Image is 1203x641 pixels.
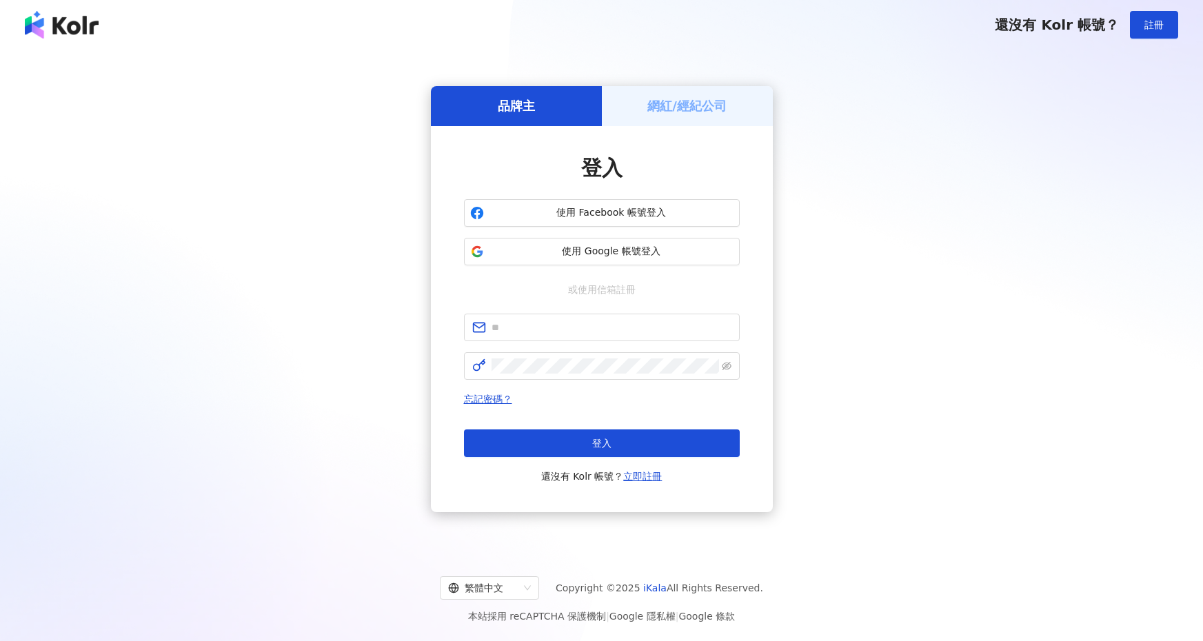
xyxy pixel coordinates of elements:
[25,11,99,39] img: logo
[448,577,518,599] div: 繁體中文
[606,611,609,622] span: |
[581,156,623,180] span: 登入
[498,97,535,114] h5: 品牌主
[464,394,512,405] a: 忘記密碼？
[1144,19,1164,30] span: 註冊
[722,361,731,371] span: eye-invisible
[1130,11,1178,39] button: 註冊
[541,468,663,485] span: 還沒有 Kolr 帳號？
[647,97,727,114] h5: 網紅/經紀公司
[609,611,676,622] a: Google 隱私權
[464,429,740,457] button: 登入
[489,245,734,258] span: 使用 Google 帳號登入
[676,611,679,622] span: |
[995,17,1119,33] span: 還沒有 Kolr 帳號？
[592,438,611,449] span: 登入
[678,611,735,622] a: Google 條款
[489,206,734,220] span: 使用 Facebook 帳號登入
[643,582,667,593] a: iKala
[468,608,735,624] span: 本站採用 reCAPTCHA 保護機制
[558,282,645,297] span: 或使用信箱註冊
[464,199,740,227] button: 使用 Facebook 帳號登入
[464,238,740,265] button: 使用 Google 帳號登入
[623,471,662,482] a: 立即註冊
[556,580,763,596] span: Copyright © 2025 All Rights Reserved.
